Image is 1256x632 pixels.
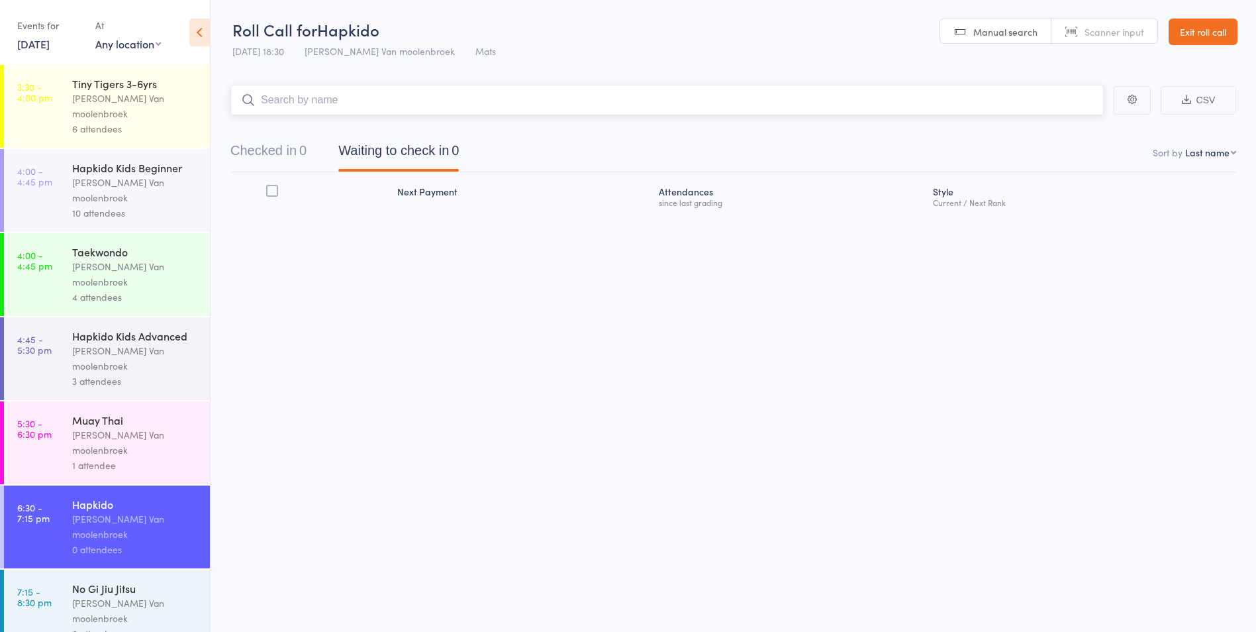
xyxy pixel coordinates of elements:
span: Scanner input [1085,25,1144,38]
div: [PERSON_NAME] Van moolenbroek [72,91,199,121]
div: No Gi Jiu Jitsu [72,581,199,596]
span: Hapkido [317,19,379,40]
time: 5:30 - 6:30 pm [17,418,52,439]
div: Tiny Tigers 3-6yrs [72,76,199,91]
div: Last name [1185,146,1230,159]
div: 10 attendees [72,205,199,221]
a: 4:45 -5:30 pmHapkido Kids Advanced[PERSON_NAME] Van moolenbroek3 attendees [4,317,210,400]
button: Checked in0 [230,136,307,172]
div: since last grading [659,198,922,207]
div: [PERSON_NAME] Van moolenbroek [72,596,199,626]
span: Mats [475,44,496,58]
div: [PERSON_NAME] Van moolenbroek [72,427,199,458]
div: 4 attendees [72,290,199,305]
button: Waiting to check in0 [338,136,459,172]
span: Manual search [973,25,1038,38]
time: 4:45 - 5:30 pm [17,334,52,355]
div: Style [928,178,1236,213]
div: Next Payment [392,178,653,213]
div: 1 attendee [72,458,199,473]
div: Any location [95,36,161,51]
input: Search by name [230,85,1104,115]
label: Sort by [1153,146,1183,159]
span: [DATE] 18:30 [232,44,284,58]
div: [PERSON_NAME] Van moolenbroek [72,343,199,374]
a: 4:00 -4:45 pmHapkido Kids Beginner[PERSON_NAME] Van moolenbroek10 attendees [4,149,210,232]
button: CSV [1161,86,1236,115]
div: Current / Next Rank [933,198,1231,207]
div: [PERSON_NAME] Van moolenbroek [72,175,199,205]
div: Atten­dances [653,178,928,213]
div: Taekwondo [72,244,199,259]
div: Muay Thai [72,413,199,427]
a: [DATE] [17,36,50,51]
a: 4:00 -4:45 pmTaekwondo[PERSON_NAME] Van moolenbroek4 attendees [4,233,210,316]
div: 0 attendees [72,542,199,557]
div: Hapkido [72,497,199,511]
div: At [95,15,161,36]
span: [PERSON_NAME] Van moolenbroek [305,44,455,58]
div: [PERSON_NAME] Van moolenbroek [72,511,199,542]
div: 6 attendees [72,121,199,136]
time: 7:15 - 8:30 pm [17,586,52,607]
span: Roll Call for [232,19,317,40]
a: 6:30 -7:15 pmHapkido[PERSON_NAME] Van moolenbroek0 attendees [4,486,210,568]
time: 4:00 - 4:45 pm [17,250,52,271]
time: 3:30 - 4:00 pm [17,81,52,103]
time: 4:00 - 4:45 pm [17,166,52,187]
div: Hapkido Kids Beginner [72,160,199,175]
a: 5:30 -6:30 pmMuay Thai[PERSON_NAME] Van moolenbroek1 attendee [4,401,210,484]
a: 3:30 -4:00 pmTiny Tigers 3-6yrs[PERSON_NAME] Van moolenbroek6 attendees [4,65,210,148]
a: Exit roll call [1169,19,1237,45]
div: [PERSON_NAME] Van moolenbroek [72,259,199,290]
div: 0 [452,143,459,158]
div: 3 attendees [72,374,199,389]
div: Events for [17,15,82,36]
div: Hapkido Kids Advanced [72,329,199,343]
div: 0 [299,143,307,158]
time: 6:30 - 7:15 pm [17,502,50,523]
